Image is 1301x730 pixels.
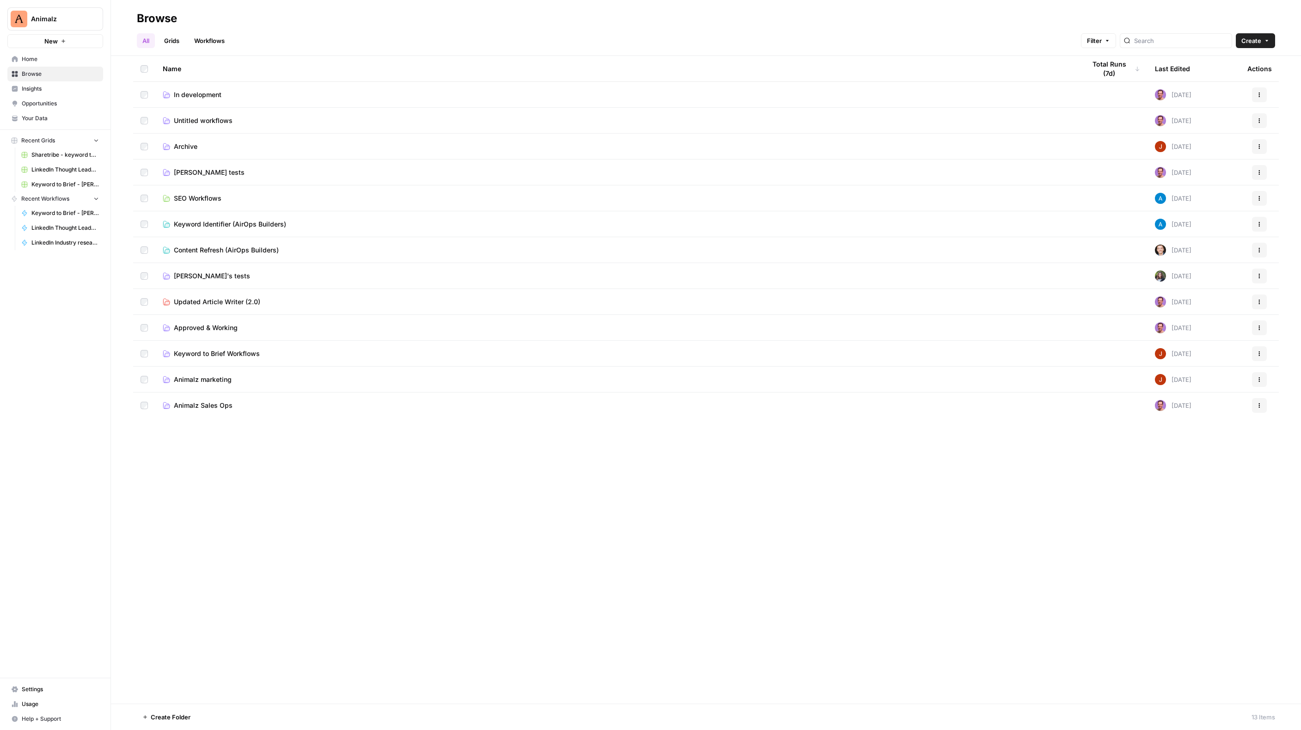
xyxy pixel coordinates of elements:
a: All [137,33,155,48]
a: Insights [7,81,103,96]
div: [DATE] [1155,141,1191,152]
span: Keyword to Brief Workflows [174,349,260,358]
a: Keyword to Brief - [PERSON_NAME] Code Grid [17,177,103,192]
span: LinkedIn Thought Leadership V2 [31,224,99,232]
span: Keyword to Brief - [PERSON_NAME] Code [31,209,99,217]
a: Keyword Identifier (AirOps Builders) [163,220,1071,229]
div: [DATE] [1155,167,1191,178]
a: Sharetribe - keyword to article [17,147,103,162]
a: Untitled workflows [163,116,1071,125]
img: 6puihir5v8umj4c82kqcaj196fcw [1155,322,1166,333]
div: [DATE] [1155,400,1191,411]
div: Last Edited [1155,56,1190,81]
span: Create [1241,36,1261,45]
div: [DATE] [1155,245,1191,256]
a: In development [163,90,1071,99]
img: 6puihir5v8umj4c82kqcaj196fcw [1155,115,1166,126]
button: Help + Support [7,712,103,726]
span: Help + Support [22,715,99,723]
a: Browse [7,67,103,81]
span: Recent Workflows [21,195,69,203]
a: Animalz marketing [163,375,1071,384]
span: Recent Grids [21,136,55,145]
button: Create Folder [137,710,196,724]
span: Animalz Sales Ops [174,401,233,410]
a: LinkedIn Thought Leadership V2 [17,221,103,235]
div: [DATE] [1155,115,1191,126]
span: LinkedIn Thought Leadership Posts Grid [31,166,99,174]
span: SEO Workflows [174,194,221,203]
img: erg4ip7zmrmc8e5ms3nyz8p46hz7 [1155,374,1166,385]
div: Browse [137,11,177,26]
div: Total Runs (7d) [1086,56,1140,81]
img: lgt9qu58mh3yk4jks3syankzq6oi [1155,245,1166,256]
span: Settings [22,685,99,693]
a: LinkedIn Industry research [17,235,103,250]
a: LinkedIn Thought Leadership Posts Grid [17,162,103,177]
span: Home [22,55,99,63]
img: axfdhis7hqllw7znytczg3qeu3ls [1155,270,1166,282]
span: Your Data [22,114,99,123]
span: Approved & Working [174,323,238,332]
span: Untitled workflows [174,116,233,125]
button: Recent Workflows [7,192,103,206]
div: [DATE] [1155,193,1191,204]
button: Workspace: Animalz [7,7,103,31]
a: SEO Workflows [163,194,1071,203]
span: Browse [22,70,99,78]
span: [PERSON_NAME]'s tests [174,271,250,281]
a: Settings [7,682,103,697]
a: Keyword to Brief - [PERSON_NAME] Code [17,206,103,221]
img: 6puihir5v8umj4c82kqcaj196fcw [1155,296,1166,307]
a: Archive [163,142,1071,151]
span: LinkedIn Industry research [31,239,99,247]
img: 6puihir5v8umj4c82kqcaj196fcw [1155,89,1166,100]
img: o3cqybgnmipr355j8nz4zpq1mc6x [1155,193,1166,204]
a: Your Data [7,111,103,126]
div: Name [163,56,1071,81]
a: Updated Article Writer (2.0) [163,297,1071,307]
button: New [7,34,103,48]
a: Home [7,52,103,67]
a: Content Refresh (AirOps Builders) [163,245,1071,255]
span: Animalz marketing [174,375,232,384]
a: Opportunities [7,96,103,111]
span: New [44,37,58,46]
span: Animalz [31,14,87,24]
div: [DATE] [1155,296,1191,307]
button: Filter [1081,33,1116,48]
a: Usage [7,697,103,712]
img: erg4ip7zmrmc8e5ms3nyz8p46hz7 [1155,348,1166,359]
span: Insights [22,85,99,93]
div: [DATE] [1155,89,1191,100]
span: Create Folder [151,712,190,722]
button: Recent Grids [7,134,103,147]
a: [PERSON_NAME] tests [163,168,1071,177]
span: Sharetribe - keyword to article [31,151,99,159]
div: [DATE] [1155,270,1191,282]
span: [PERSON_NAME] tests [174,168,245,177]
img: 6puihir5v8umj4c82kqcaj196fcw [1155,167,1166,178]
a: Animalz Sales Ops [163,401,1071,410]
img: erg4ip7zmrmc8e5ms3nyz8p46hz7 [1155,141,1166,152]
button: Create [1236,33,1275,48]
span: Updated Article Writer (2.0) [174,297,260,307]
a: Approved & Working [163,323,1071,332]
input: Search [1134,36,1228,45]
img: Animalz Logo [11,11,27,27]
span: Keyword Identifier (AirOps Builders) [174,220,286,229]
a: Keyword to Brief Workflows [163,349,1071,358]
div: Actions [1247,56,1272,81]
span: Archive [174,142,197,151]
a: Workflows [189,33,230,48]
span: Keyword to Brief - [PERSON_NAME] Code Grid [31,180,99,189]
span: Opportunities [22,99,99,108]
div: [DATE] [1155,219,1191,230]
div: 13 Items [1252,712,1275,722]
img: 6puihir5v8umj4c82kqcaj196fcw [1155,400,1166,411]
a: Grids [159,33,185,48]
div: [DATE] [1155,322,1191,333]
span: In development [174,90,221,99]
img: o3cqybgnmipr355j8nz4zpq1mc6x [1155,219,1166,230]
span: Content Refresh (AirOps Builders) [174,245,279,255]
